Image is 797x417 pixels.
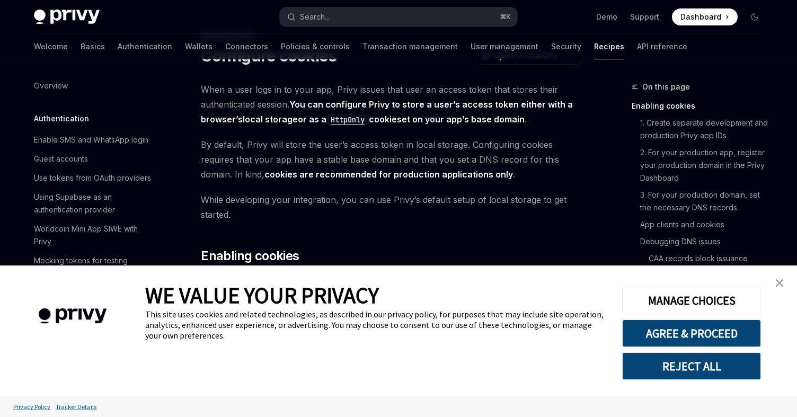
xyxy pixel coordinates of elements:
a: Basics [81,34,105,59]
span: On this page [642,81,690,93]
a: 2. For your production app, register your production domain in the Privy Dashboard [632,144,772,187]
a: Worldcoin Mini App SIWE with Privy [25,219,161,251]
a: Wallets [185,34,212,59]
span: By default, Privy will store the user’s access token in local storage. Configuring cookies requir... [201,137,583,182]
strong: You can configure Privy to store a user’s access token either with a browser’s or as a set on you... [201,99,573,125]
button: Toggle dark mode [746,8,763,25]
a: Policies & controls [281,34,350,59]
a: local storage [243,114,298,125]
a: Authentication [118,34,172,59]
a: close banner [769,272,790,294]
a: Mocking tokens for testing [25,251,161,270]
a: Demo [596,12,617,22]
a: Recipes [594,34,624,59]
div: Search... [300,11,330,23]
img: close banner [776,279,783,287]
a: App clients and cookies [632,216,772,233]
a: Connectors [225,34,268,59]
img: dark logo [34,10,100,24]
a: User management [471,34,538,59]
a: Enabling cookies [632,97,772,114]
a: Enable SMS and WhatsApp login [25,130,161,149]
span: When a user logs in to your app, Privy issues that user an access token that stores their authent... [201,82,583,127]
a: Security [551,34,581,59]
a: Tracker Details [53,397,99,416]
code: HttpOnly [326,114,369,126]
a: Support [630,12,659,22]
div: Enable SMS and WhatsApp login [34,134,148,146]
a: Using Supabase as an authentication provider [25,188,161,219]
a: Debugging DNS issues [632,233,772,250]
span: WE VALUE YOUR PRIVACY [145,281,379,309]
button: MANAGE CHOICES [622,287,761,314]
img: company logo [16,293,129,339]
a: 1. Create separate development and production Privy app IDs [632,114,772,144]
button: AGREE & PROCEED [622,320,761,347]
a: Overview [25,76,161,95]
span: While developing your integration, you can use Privy’s default setup of local storage to get star... [201,192,583,222]
a: Dashboard [672,8,738,25]
div: This site uses cookies and related technologies, as described in our privacy policy, for purposes... [145,309,606,341]
span: ⌘ K [500,13,511,21]
button: Search...⌘K [280,7,517,26]
div: Worldcoin Mini App SIWE with Privy [34,223,155,248]
h5: Authentication [34,112,89,125]
span: Dashboard [680,12,721,22]
span: Enabling cookies [201,247,299,264]
div: Mocking tokens for testing [34,254,128,267]
a: Transaction management [362,34,458,59]
a: Welcome [34,34,68,59]
button: REJECT ALL [622,352,761,380]
a: HttpOnlycookie [326,114,397,125]
a: CAA records block issuance [632,250,772,267]
div: Using Supabase as an authentication provider [34,191,155,216]
a: API reference [637,34,687,59]
a: Privacy Policy [11,397,53,416]
div: Use tokens from OAuth providers [34,172,151,184]
a: 3. For your production domain, set the necessary DNS records [632,187,772,216]
strong: cookies are recommended for production applications only [264,169,513,180]
a: Guest accounts [25,149,161,168]
div: Guest accounts [34,153,88,165]
div: Overview [34,79,68,92]
a: Use tokens from OAuth providers [25,168,161,188]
